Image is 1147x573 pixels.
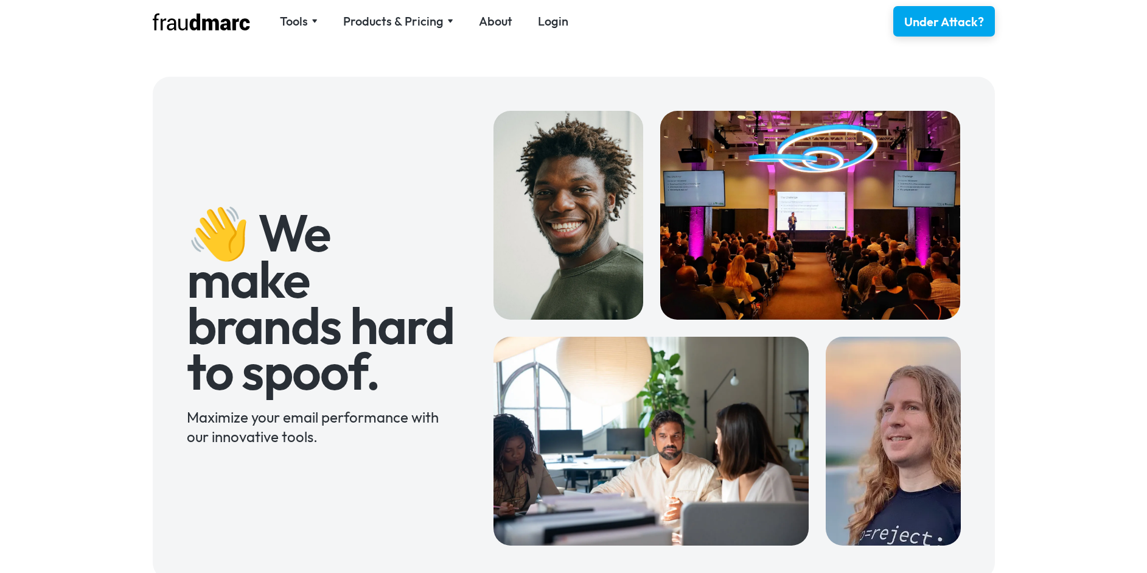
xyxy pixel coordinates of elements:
h1: 👋 We make brands hard to spoof. [187,210,459,394]
div: Products & Pricing [343,13,453,30]
div: Tools [280,13,308,30]
div: Products & Pricing [343,13,444,30]
div: Under Attack? [904,13,984,30]
div: Tools [280,13,318,30]
a: About [479,13,512,30]
a: Under Attack? [893,6,995,37]
a: Login [538,13,568,30]
div: Maximize your email performance with our innovative tools. [187,407,459,446]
